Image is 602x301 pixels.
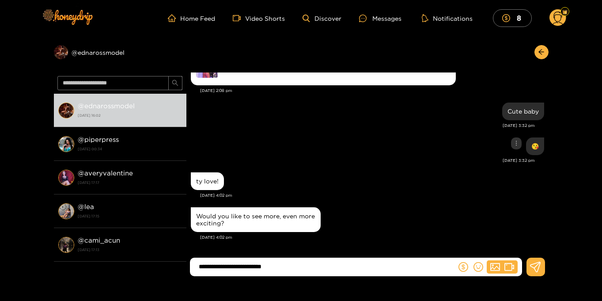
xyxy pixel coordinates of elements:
div: 😘 [531,143,539,150]
span: more [513,140,519,146]
div: [DATE] 4:02 pm [200,234,544,240]
div: Cute baby [507,108,539,115]
strong: [DATE] 17:13 [78,246,182,254]
button: picturevideo-camera [487,260,518,274]
div: [DATE] 3:32 pm [191,122,535,129]
img: conversation [58,237,74,253]
button: Notifications [419,14,475,23]
span: video-camera [233,14,245,22]
span: dollar [458,262,468,272]
div: Sep. 27, 4:02 pm [191,207,321,232]
img: conversation [58,170,74,186]
strong: @ averyvalentine [78,169,133,177]
a: Home Feed [168,14,215,22]
button: search [168,76,182,90]
strong: @ lea [78,203,94,210]
img: conversation [58,136,74,152]
button: arrow-left [534,45,549,59]
span: search [172,80,178,87]
div: Messages [359,13,401,23]
strong: [DATE] 00:34 [78,145,182,153]
span: home [168,14,180,22]
img: conversation [58,103,74,118]
img: Fan Level [562,9,568,15]
img: conversation [58,203,74,219]
span: video-camera [504,262,514,272]
button: dollar [457,260,470,274]
a: Discover [303,15,341,22]
div: [DATE] 3:32 pm [191,157,535,164]
div: Sep. 27, 3:32 pm [502,103,544,120]
mark: 8 [515,13,522,23]
span: picture [490,262,500,272]
strong: [DATE] 17:17 [78,179,182,187]
div: [DATE] 2:08 pm [200,88,544,94]
div: Sep. 27, 4:02 pm [191,172,224,190]
div: ty love! [196,178,219,185]
a: Video Shorts [233,14,285,22]
button: 8 [493,9,532,27]
div: Would you like to see more, even more exciting? [196,213,315,227]
span: dollar [502,14,515,22]
strong: [DATE] 17:15 [78,212,182,220]
strong: @ cami_acun [78,236,120,244]
div: @ednarossmodel [54,45,186,59]
span: arrow-left [538,49,545,56]
div: [DATE] 4:02 pm [200,192,544,198]
div: Sep. 27, 3:32 pm [526,137,544,155]
span: smile [473,262,483,272]
strong: @ ednarossmodel [78,102,135,110]
strong: @ piperpress [78,136,119,143]
strong: [DATE] 16:02 [78,111,182,119]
